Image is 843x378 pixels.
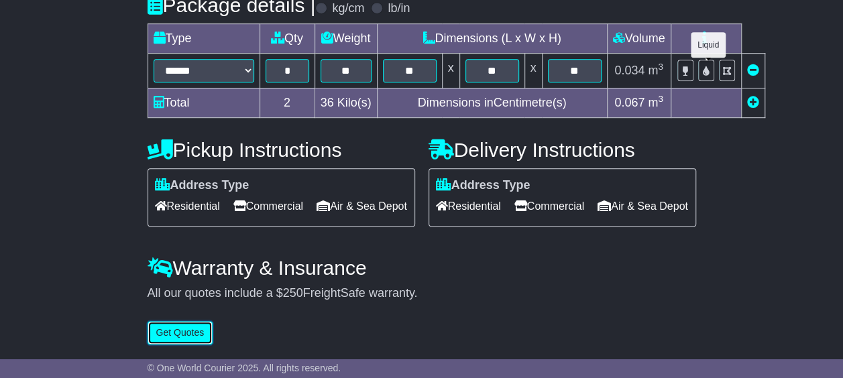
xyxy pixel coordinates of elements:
[658,62,663,72] sup: 3
[332,1,364,16] label: kg/cm
[658,94,663,104] sup: 3
[148,257,696,279] h4: Warranty & Insurance
[614,64,644,77] span: 0.034
[148,363,341,373] span: © One World Courier 2025. All rights reserved.
[321,96,334,109] span: 36
[442,53,459,88] td: x
[315,88,377,117] td: Kilo(s)
[155,196,220,216] span: Residential
[436,178,530,193] label: Address Type
[388,1,410,16] label: lb/in
[648,96,663,109] span: m
[260,23,315,53] td: Qty
[260,88,315,117] td: 2
[436,196,501,216] span: Residential
[377,88,607,117] td: Dimensions in Centimetre(s)
[148,88,260,117] td: Total
[148,321,213,344] button: Get Quotes
[648,64,663,77] span: m
[747,96,759,109] a: Add new item
[148,23,260,53] td: Type
[514,196,584,216] span: Commercial
[614,96,644,109] span: 0.067
[747,64,759,77] a: Remove this item
[283,286,303,300] span: 250
[315,23,377,53] td: Weight
[317,196,407,216] span: Air & Sea Depot
[233,196,303,216] span: Commercial
[691,32,726,58] div: Liquid
[148,139,415,161] h4: Pickup Instructions
[155,178,249,193] label: Address Type
[377,23,607,53] td: Dimensions (L x W x H)
[429,139,696,161] h4: Delivery Instructions
[524,53,542,88] td: x
[598,196,688,216] span: Air & Sea Depot
[607,23,671,53] td: Volume
[148,286,696,301] div: All our quotes include a $ FreightSafe warranty.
